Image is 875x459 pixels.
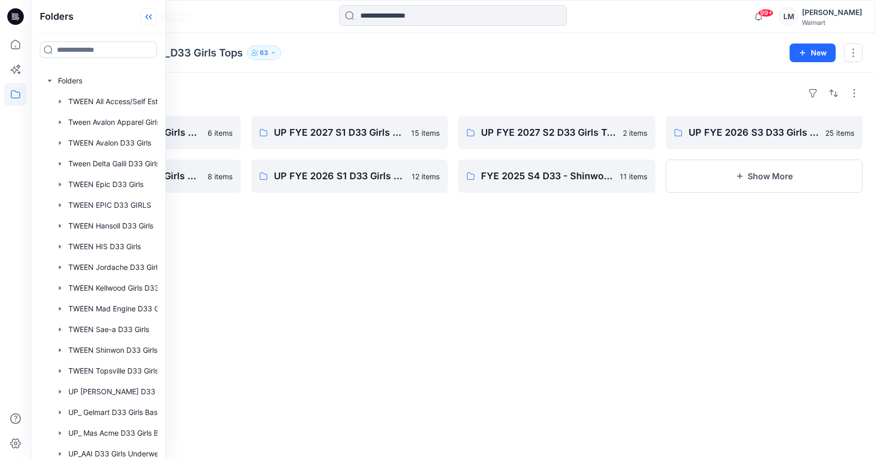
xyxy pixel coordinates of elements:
p: 63 [260,47,268,59]
p: UP FYE 2026 S3 D33 Girls Tops Shinwon [689,125,820,140]
a: UP FYE 2026 S1 D33 Girls Tops Shinwon12 items [251,160,448,193]
a: UP FYE 2027 S1 D33 Girls Tops Shinwon15 items [251,116,448,149]
a: UP FYE 2027 S2 D33 Girls Tops Shinwon2 items [458,116,655,149]
p: UP FYE 2027 S2 D33 Girls Tops Shinwon [481,125,617,140]
button: 63 [247,46,281,60]
button: Show More [666,160,863,193]
p: 12 items [412,171,440,182]
p: 15 items [411,127,440,138]
p: UP FYE 2026 S1 D33 Girls Tops Shinwon [274,169,406,183]
p: UP_Shinwon_D33 Girls Tops [103,46,243,60]
p: 8 items [208,171,232,182]
div: [PERSON_NAME] [802,6,862,19]
p: UP FYE 2027 S1 D33 Girls Tops Shinwon [274,125,405,140]
p: 2 items [623,127,647,138]
button: New [790,44,836,62]
p: FYE 2025 S4 D33 - Shinwon Girls Tops [481,169,614,183]
a: FYE 2025 S4 D33 - Shinwon Girls Tops11 items [458,160,655,193]
div: Walmart [802,19,862,26]
p: 6 items [208,127,232,138]
span: 99+ [758,9,774,17]
a: UP FYE 2026 S3 D33 Girls Tops Shinwon25 items [666,116,863,149]
p: 11 items [620,171,647,182]
div: LM [779,7,798,26]
p: 25 items [825,127,854,138]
